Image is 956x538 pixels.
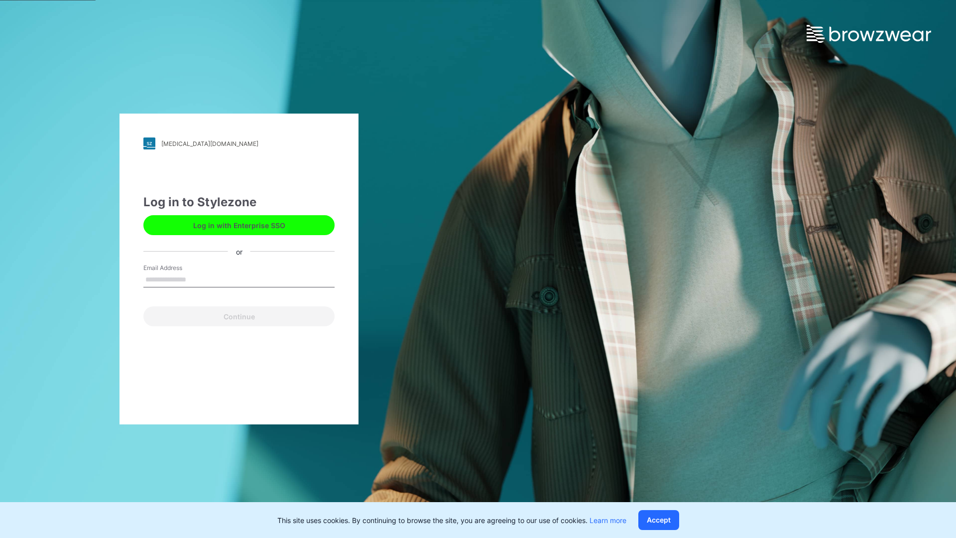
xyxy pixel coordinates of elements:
[143,215,335,235] button: Log in with Enterprise SSO
[638,510,679,530] button: Accept
[277,515,626,526] p: This site uses cookies. By continuing to browse the site, you are agreeing to our use of cookies.
[143,137,335,149] a: [MEDICAL_DATA][DOMAIN_NAME]
[143,193,335,211] div: Log in to Stylezone
[143,264,213,272] label: Email Address
[228,246,250,257] div: or
[143,137,155,149] img: stylezone-logo.562084cfcfab977791bfbf7441f1a819.svg
[590,516,626,525] a: Learn more
[161,140,258,147] div: [MEDICAL_DATA][DOMAIN_NAME]
[807,25,931,43] img: browzwear-logo.e42bd6dac1945053ebaf764b6aa21510.svg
